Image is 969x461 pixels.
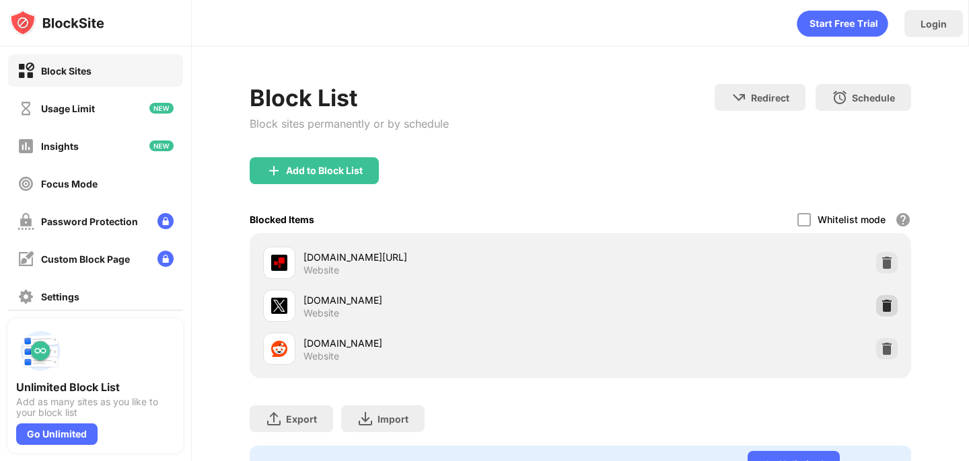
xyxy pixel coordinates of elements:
img: password-protection-off.svg [17,213,34,230]
img: time-usage-off.svg [17,100,34,117]
img: settings-off.svg [17,288,34,305]
div: Settings [41,291,79,302]
img: favicons [271,341,287,357]
div: Website [303,307,339,319]
div: Block sites permanently or by schedule [250,117,449,130]
img: new-icon.svg [149,140,174,151]
img: push-block-list.svg [16,327,65,375]
div: Add as many sites as you like to your block list [16,396,175,418]
img: logo-blocksite.svg [9,9,104,36]
img: favicons [271,255,287,271]
div: Focus Mode [41,178,98,190]
div: Usage Limit [41,103,95,114]
div: Schedule [852,92,895,103]
div: Insights [41,140,79,152]
img: lock-menu.svg [157,251,174,267]
div: Unlimited Block List [16,380,175,394]
div: Add to Block List [286,165,363,176]
div: Blocked Items [250,214,314,225]
div: [DOMAIN_NAME] [303,293,580,307]
div: Website [303,350,339,362]
div: Block List [250,84,449,112]
div: Import [378,413,408,425]
img: insights-off.svg [17,138,34,155]
div: Go Unlimited [16,423,98,445]
div: Login [921,18,947,30]
img: new-icon.svg [149,103,174,114]
div: animation [797,10,888,37]
img: block-on.svg [17,62,34,79]
div: Password Protection [41,216,138,227]
div: [DOMAIN_NAME][URL] [303,250,580,264]
div: Redirect [751,92,789,103]
div: Block Sites [41,65,92,77]
div: Website [303,264,339,276]
div: [DOMAIN_NAME] [303,336,580,350]
div: Whitelist mode [818,214,886,225]
div: Export [286,413,317,425]
img: favicons [271,298,287,314]
img: customize-block-page-off.svg [17,251,34,267]
div: Custom Block Page [41,253,130,265]
img: lock-menu.svg [157,213,174,229]
img: focus-off.svg [17,175,34,192]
